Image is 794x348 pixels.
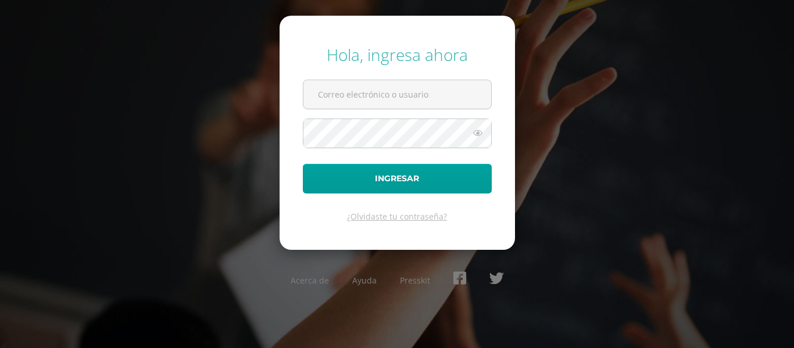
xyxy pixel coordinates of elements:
[400,275,430,286] a: Presskit
[347,211,447,222] a: ¿Olvidaste tu contraseña?
[291,275,329,286] a: Acerca de
[303,164,492,193] button: Ingresar
[352,275,377,286] a: Ayuda
[303,80,491,109] input: Correo electrónico o usuario
[303,44,492,66] div: Hola, ingresa ahora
